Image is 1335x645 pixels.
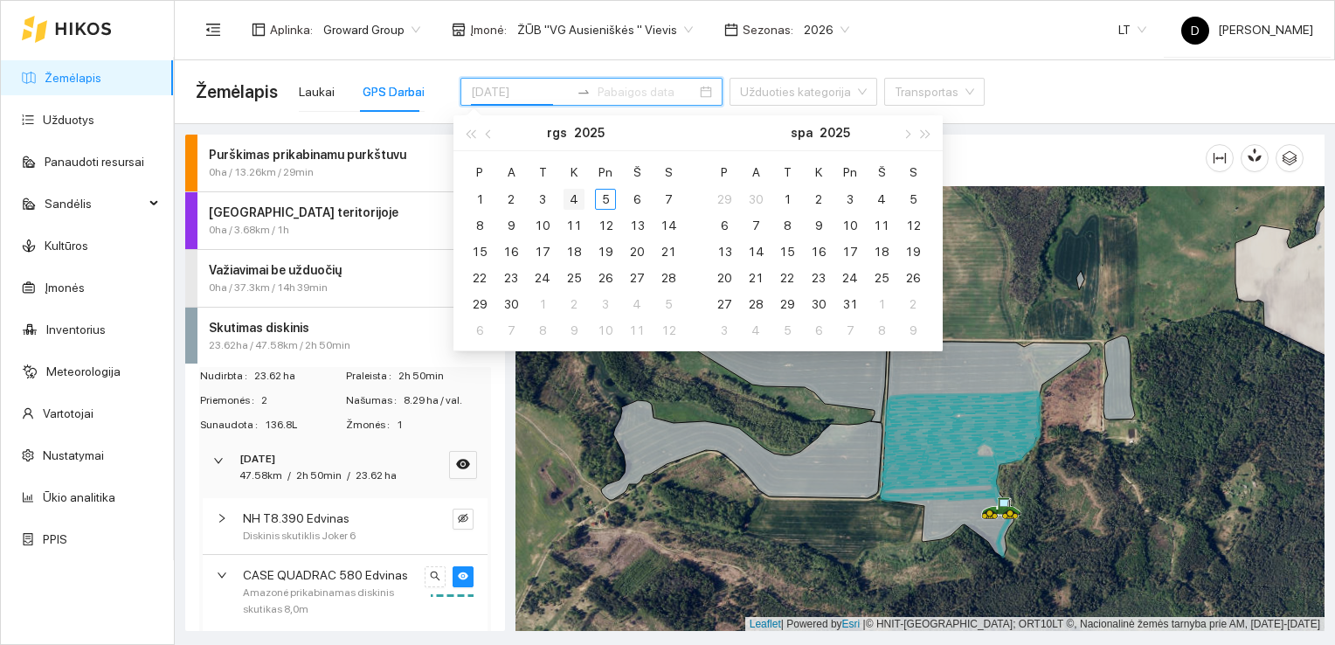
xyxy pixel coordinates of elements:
span: Groward Group [323,17,420,43]
th: S [897,158,929,186]
div: 13 [626,215,647,236]
div: 8 [469,215,490,236]
div: 17 [840,241,861,262]
div: 24 [532,267,553,288]
div: 5 [903,189,923,210]
button: search [425,566,446,587]
td: 2025-09-19 [590,239,621,265]
div: 23 [808,267,829,288]
td: 2025-10-05 [897,186,929,212]
div: 2 [808,189,829,210]
td: 2025-09-14 [653,212,684,239]
th: T [527,158,558,186]
div: 30 [745,189,766,210]
div: 28 [658,267,679,288]
div: 7 [658,189,679,210]
span: Praleista [346,368,398,385]
a: Leaflet [750,618,781,630]
div: 10 [532,215,553,236]
td: 2025-09-29 [709,186,740,212]
div: 5 [777,320,798,341]
td: 2025-10-02 [558,291,590,317]
div: 4 [745,320,766,341]
div: 31 [840,294,861,315]
span: Sunaudota [200,417,265,433]
th: S [653,158,684,186]
div: 9 [903,320,923,341]
div: 4 [871,189,892,210]
td: 2025-11-04 [740,317,771,343]
td: 2025-10-23 [803,265,834,291]
div: 7 [840,320,861,341]
th: A [740,158,771,186]
td: 2025-09-02 [495,186,527,212]
span: 2026 [804,17,849,43]
span: 0ha / 3.68km / 1h [209,222,289,239]
div: 17 [532,241,553,262]
td: 2025-09-15 [464,239,495,265]
div: 12 [595,215,616,236]
div: 9 [808,215,829,236]
td: 2025-09-28 [653,265,684,291]
td: 2025-09-20 [621,239,653,265]
div: GPS Darbai [363,82,425,101]
td: 2025-09-01 [464,186,495,212]
td: 2025-09-18 [558,239,590,265]
td: 2025-09-04 [558,186,590,212]
div: 29 [777,294,798,315]
div: 2 [501,189,522,210]
td: 2025-09-24 [527,265,558,291]
div: [GEOGRAPHIC_DATA] teritorijoje0ha / 3.68km / 1heye-invisible [185,192,505,249]
div: 12 [903,215,923,236]
div: 15 [469,241,490,262]
a: Ūkio analitika [43,490,115,504]
div: 19 [595,241,616,262]
td: 2025-09-03 [527,186,558,212]
div: 2 [564,294,584,315]
td: 2025-09-17 [527,239,558,265]
div: 3 [714,320,735,341]
div: 26 [595,267,616,288]
div: 3 [595,294,616,315]
td: 2025-10-04 [621,291,653,317]
span: Sezonas : [743,20,793,39]
div: 9 [501,215,522,236]
div: 22 [777,267,798,288]
td: 2025-10-07 [740,212,771,239]
span: | [863,618,866,630]
a: Įmonės [45,281,85,295]
span: 2h 50min [398,368,490,385]
td: 2025-09-11 [558,212,590,239]
td: 2025-10-01 [771,186,803,212]
div: 26 [903,267,923,288]
button: menu-fold [196,12,231,47]
span: to [577,85,591,99]
span: 0ha / 13.26km / 29min [209,164,314,181]
span: Žmonės [346,417,397,433]
td: 2025-10-14 [740,239,771,265]
div: 5 [595,189,616,210]
strong: Purškimas prikabinamu purkštuvu [209,148,406,162]
div: Laukai [299,82,335,101]
span: Amazonė prikabinamas diskinis skutikas 8,0m [243,585,418,618]
td: 2025-10-04 [866,186,897,212]
div: 6 [626,189,647,210]
div: 7 [501,320,522,341]
div: 6 [469,320,490,341]
div: 5 [658,294,679,315]
div: 27 [626,267,647,288]
div: Skutimas diskinis23.62ha / 47.58km / 2h 50mineye [185,308,505,364]
div: Važiavimai be užduočių0ha / 37.3km / 14h 39mineye-invisible [185,250,505,307]
th: P [709,158,740,186]
div: Purškimas prikabinamu purkštuvu0ha / 13.26km / 29mineye-invisible [185,135,505,191]
th: Pn [834,158,866,186]
div: 1 [777,189,798,210]
div: 3 [840,189,861,210]
span: [PERSON_NAME] [1181,23,1313,37]
a: Žemėlapis [45,71,101,85]
div: 21 [745,267,766,288]
span: Priemonės [200,392,261,409]
div: 14 [745,241,766,262]
a: Esri [842,618,861,630]
span: NH T8.390 Edvinas [243,509,349,528]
